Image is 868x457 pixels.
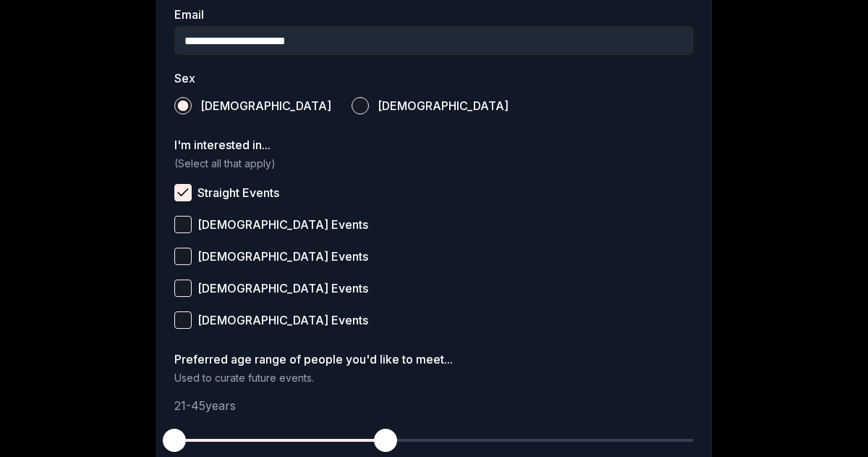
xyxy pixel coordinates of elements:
[174,184,192,201] button: Straight Events
[174,216,192,233] button: [DEMOGRAPHIC_DATA] Events
[352,97,369,114] button: [DEMOGRAPHIC_DATA]
[174,97,192,114] button: [DEMOGRAPHIC_DATA]
[174,280,192,297] button: [DEMOGRAPHIC_DATA] Events
[174,139,694,151] label: I'm interested in...
[174,397,694,414] p: 21 - 45 years
[197,219,368,230] span: [DEMOGRAPHIC_DATA] Events
[174,9,694,20] label: Email
[197,251,368,262] span: [DEMOGRAPHIC_DATA] Events
[197,314,368,326] span: [DEMOGRAPHIC_DATA] Events
[174,311,192,329] button: [DEMOGRAPHIC_DATA] Events
[174,371,694,385] p: Used to curate future events.
[200,100,331,112] span: [DEMOGRAPHIC_DATA]
[378,100,509,112] span: [DEMOGRAPHIC_DATA]
[174,72,694,84] label: Sex
[174,248,192,265] button: [DEMOGRAPHIC_DATA] Events
[174,353,694,365] label: Preferred age range of people you'd like to meet...
[174,156,694,171] p: (Select all that apply)
[197,187,279,198] span: Straight Events
[197,282,368,294] span: [DEMOGRAPHIC_DATA] Events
